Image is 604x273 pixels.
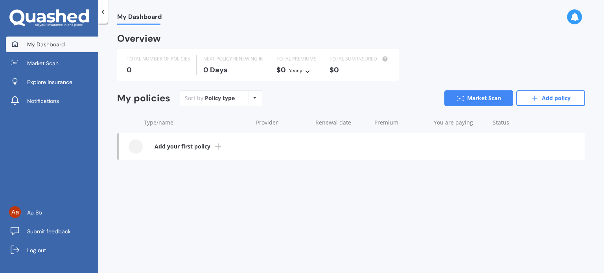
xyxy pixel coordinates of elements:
span: My Dashboard [117,13,162,24]
a: My Dashboard [6,37,98,52]
div: Type/name [144,119,250,126]
a: Explore insurance [6,74,98,90]
div: NEXT POLICY RENEWING IN [203,55,263,63]
span: My Dashboard [27,40,65,48]
div: Status [493,119,546,126]
div: Yearly [289,67,302,75]
a: Add your first policy [119,133,585,160]
a: Notifications [6,93,98,109]
a: Market Scan [444,90,513,106]
div: You are paying [434,119,487,126]
div: $0 [330,66,390,74]
span: Submit feedback [27,227,71,235]
b: Add your first policy [155,143,210,150]
a: Submit feedback [6,224,98,239]
span: Explore insurance [27,78,72,86]
div: Provider [256,119,309,126]
div: Overview [117,35,161,42]
div: 0 Days [203,66,263,74]
a: Market Scan [6,55,98,71]
span: Market Scan [27,59,59,67]
img: ACg8ocL1jHhK16eWMPs4uqyHy32Y4KlAzz6C7JYQ0_e7b0rFTvO7YA=s96-c [9,206,21,218]
a: Log out [6,242,98,258]
a: Aa Bb [6,205,98,220]
span: Log out [27,246,46,254]
div: TOTAL NUMBER OF POLICIES [127,55,190,63]
div: TOTAL SUM INSURED [330,55,390,63]
div: Sort by: [185,94,235,102]
div: $0 [276,66,317,75]
a: Add policy [516,90,585,106]
div: TOTAL PREMIUMS [276,55,317,63]
div: Policy type [205,94,235,102]
span: Aa Bb [27,209,42,216]
span: Notifications [27,97,59,105]
div: 0 [127,66,190,74]
div: Renewal date [315,119,368,126]
div: My policies [117,93,170,104]
div: Premium [374,119,427,126]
